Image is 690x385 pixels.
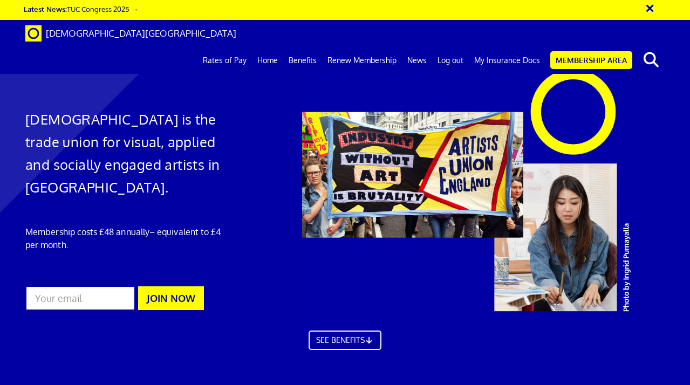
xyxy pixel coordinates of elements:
strong: Latest News: [24,4,67,13]
a: Log out [432,47,469,74]
button: search [634,49,667,71]
p: Membership costs £48 annually – equivalent to £4 per month. [25,225,228,251]
span: [DEMOGRAPHIC_DATA][GEOGRAPHIC_DATA] [46,27,236,39]
a: Brand [DEMOGRAPHIC_DATA][GEOGRAPHIC_DATA] [17,20,244,47]
a: Renew Membership [322,47,402,74]
a: Rates of Pay [197,47,252,74]
a: News [402,47,432,74]
a: Latest News:TUC Congress 2025 → [24,4,138,13]
input: Your email [25,286,135,311]
a: Benefits [283,47,322,74]
a: Membership Area [550,51,632,69]
button: JOIN NOW [138,286,204,310]
a: SEE BENEFITS [309,331,382,350]
h1: [DEMOGRAPHIC_DATA] is the trade union for visual, applied and socially engaged artists in [GEOGRA... [25,108,228,198]
a: My Insurance Docs [469,47,545,74]
a: Home [252,47,283,74]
